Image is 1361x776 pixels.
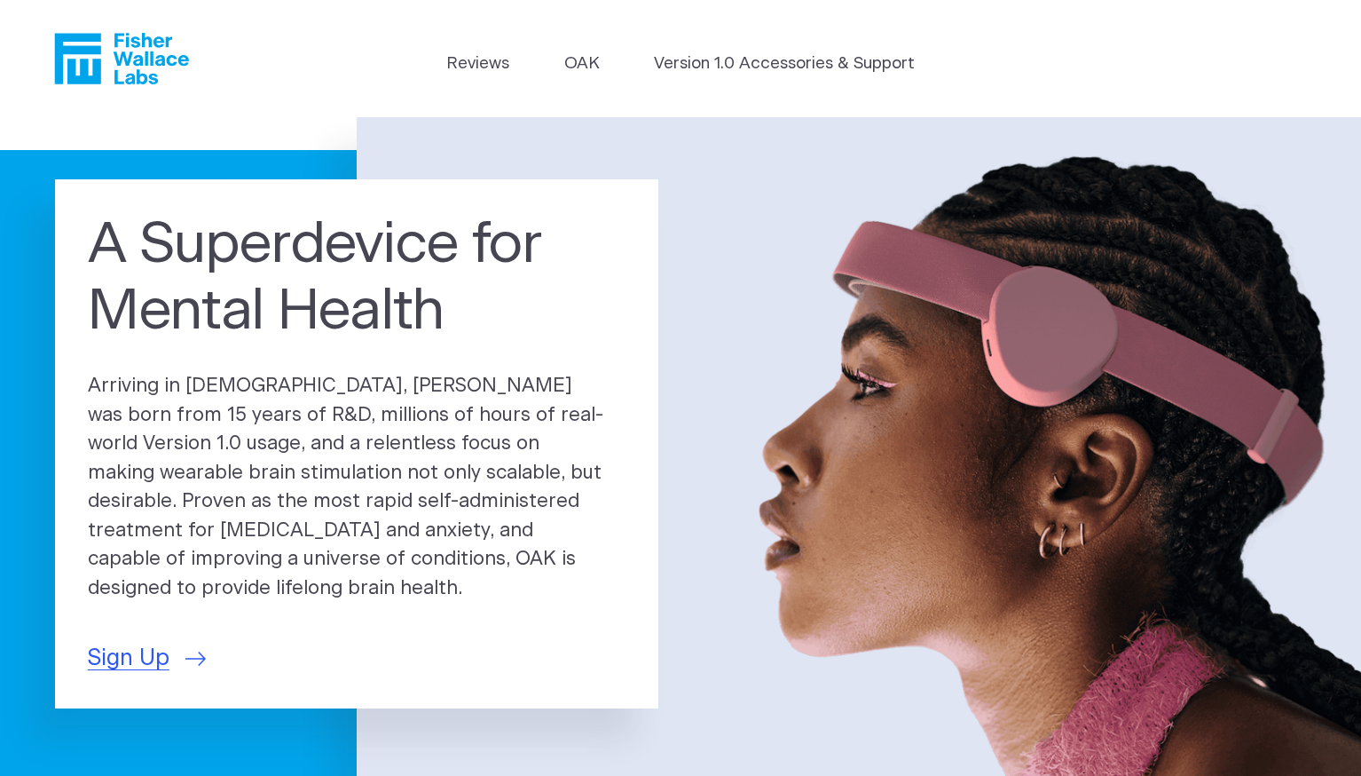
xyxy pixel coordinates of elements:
a: Reviews [446,51,509,76]
a: OAK [564,51,600,76]
a: Version 1.0 Accessories & Support [654,51,915,76]
span: Sign Up [88,642,169,676]
p: Arriving in [DEMOGRAPHIC_DATA], [PERSON_NAME] was born from 15 years of R&D, millions of hours of... [88,372,625,604]
a: Fisher Wallace [54,33,189,84]
a: Sign Up [88,642,207,676]
h1: A Superdevice for Mental Health [88,212,625,344]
